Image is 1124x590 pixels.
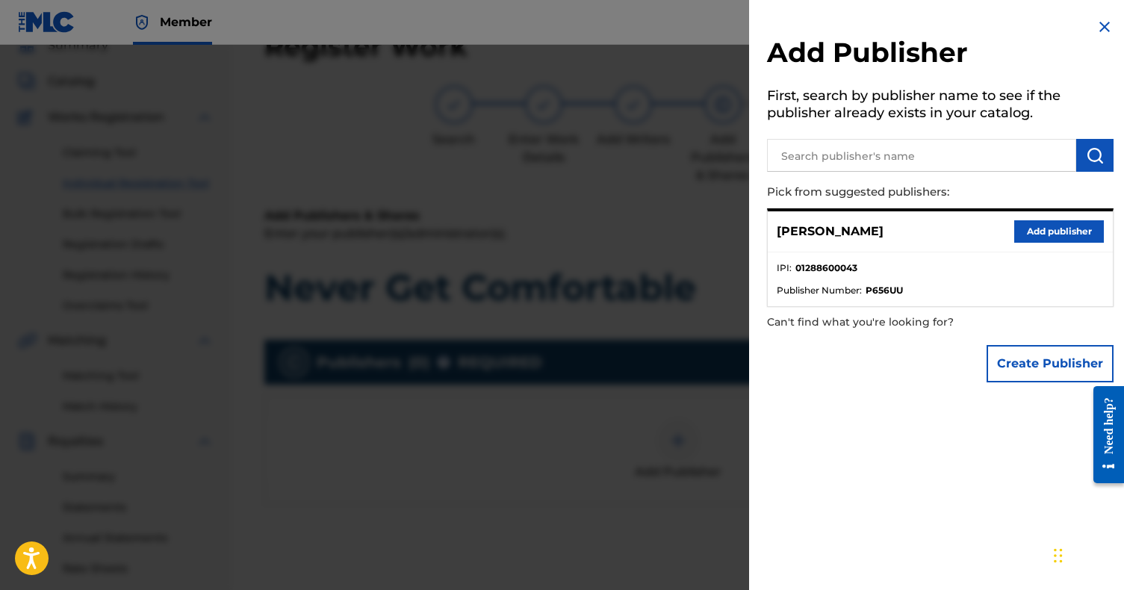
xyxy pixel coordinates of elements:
[133,13,151,31] img: Top Rightsholder
[767,36,1114,74] h2: Add Publisher
[1049,518,1124,590] iframe: Chat Widget
[777,223,884,240] p: [PERSON_NAME]
[18,11,75,33] img: MLC Logo
[767,307,1028,338] p: Can't find what you're looking for?
[866,284,903,297] strong: P656UU
[767,176,1028,208] p: Pick from suggested publishers:
[767,83,1114,130] h5: First, search by publisher name to see if the publisher already exists in your catalog.
[1086,146,1104,164] img: Search Works
[1014,220,1104,243] button: Add publisher
[767,139,1076,172] input: Search publisher's name
[777,261,792,275] span: IPI :
[160,13,212,31] span: Member
[1082,373,1124,497] iframe: Resource Center
[777,284,862,297] span: Publisher Number :
[795,261,857,275] strong: 01288600043
[1054,533,1063,578] div: Drag
[987,345,1114,382] button: Create Publisher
